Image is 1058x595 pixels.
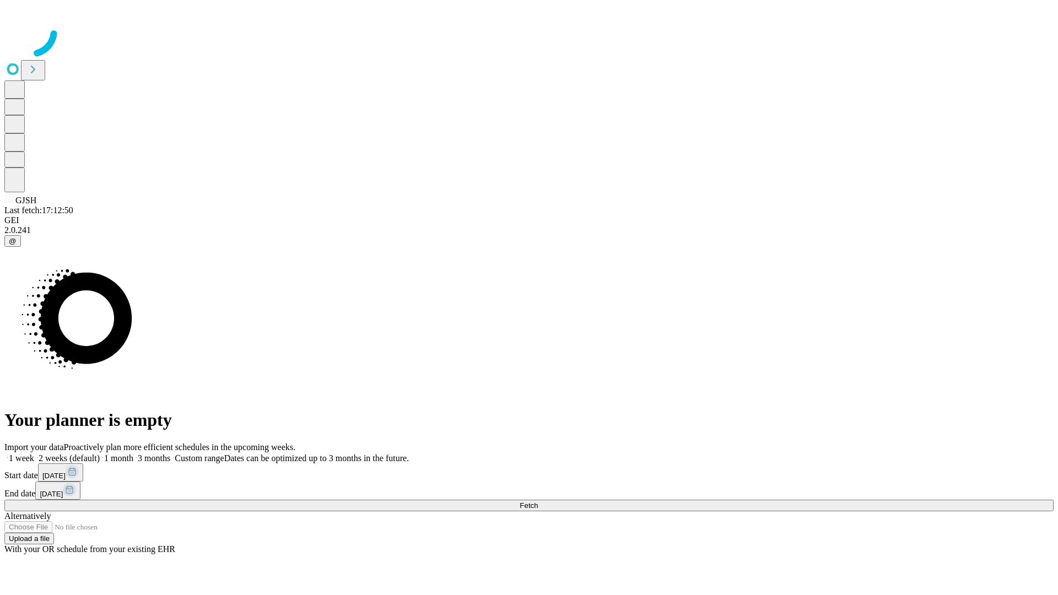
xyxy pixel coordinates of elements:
[4,215,1054,225] div: GEI
[4,442,64,452] span: Import your data
[40,490,63,498] span: [DATE]
[9,237,17,245] span: @
[4,482,1054,500] div: End date
[4,511,51,521] span: Alternatively
[9,453,34,463] span: 1 week
[224,453,409,463] span: Dates can be optimized up to 3 months in the future.
[138,453,170,463] span: 3 months
[64,442,295,452] span: Proactively plan more efficient schedules in the upcoming weeks.
[4,235,21,247] button: @
[38,463,83,482] button: [DATE]
[520,501,538,510] span: Fetch
[4,533,54,544] button: Upload a file
[4,463,1054,482] div: Start date
[4,500,1054,511] button: Fetch
[4,225,1054,235] div: 2.0.241
[15,196,36,205] span: GJSH
[104,453,133,463] span: 1 month
[175,453,224,463] span: Custom range
[4,410,1054,430] h1: Your planner is empty
[42,472,66,480] span: [DATE]
[35,482,80,500] button: [DATE]
[4,205,73,215] span: Last fetch: 17:12:50
[39,453,100,463] span: 2 weeks (default)
[4,544,175,554] span: With your OR schedule from your existing EHR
